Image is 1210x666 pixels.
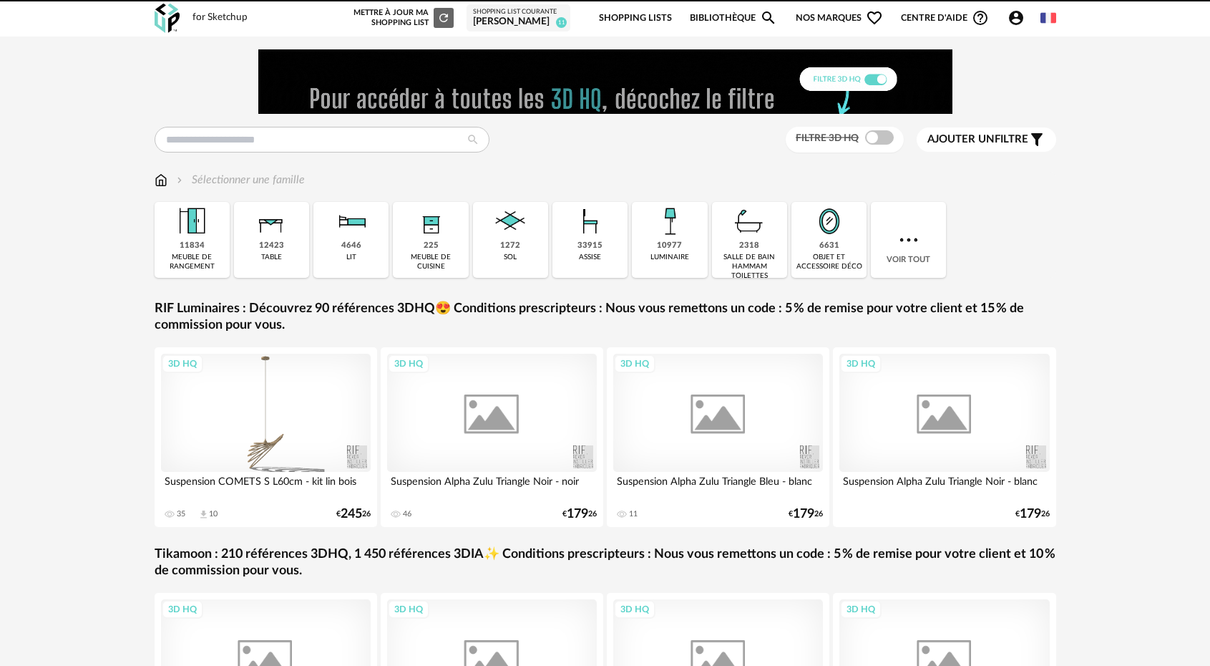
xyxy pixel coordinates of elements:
span: Account Circle icon [1007,9,1031,26]
div: 225 [424,241,439,251]
span: Filter icon [1028,131,1045,148]
img: Luminaire.png [650,202,689,241]
div: 46 [403,509,411,519]
a: 3D HQ Suspension Alpha Zulu Triangle Bleu - blanc 11 €17926 [607,347,830,527]
img: Literie.png [332,202,371,241]
div: 6631 [819,241,839,251]
span: Nos marques [796,1,883,35]
a: Shopping List courante [PERSON_NAME] 11 [473,8,564,29]
div: 10 [209,509,218,519]
div: [PERSON_NAME] [473,16,564,29]
div: 3D HQ [162,354,203,373]
img: FILTRE%20HQ%20NEW_V1%20(4).gif [258,49,952,114]
a: 3D HQ Suspension Alpha Zulu Triangle Noir - noir 46 €17926 [381,347,604,527]
button: Ajouter unfiltre Filter icon [917,127,1056,152]
span: Help Circle Outline icon [972,9,989,26]
a: 3D HQ Suspension COMETS S L60cm - kit lin bois 35 Download icon 10 €24526 [155,347,378,527]
img: Assise.png [571,202,610,241]
span: Magnify icon [760,9,777,26]
div: Suspension Alpha Zulu Triangle Noir - blanc [839,472,1050,501]
a: Tikamoon : 210 références 3DHQ, 1 450 références 3DIA✨ Conditions prescripteurs : Nous vous remet... [155,546,1056,580]
div: luminaire [650,253,689,262]
div: Mettre à jour ma Shopping List [351,8,454,28]
a: 3D HQ Suspension Alpha Zulu Triangle Noir - blanc €17926 [833,347,1056,527]
img: svg+xml;base64,PHN2ZyB3aWR0aD0iMTYiIGhlaWdodD0iMTYiIHZpZXdCb3g9IjAgMCAxNiAxNiIgZmlsbD0ibm9uZSIgeG... [174,172,185,188]
span: Filtre 3D HQ [796,133,859,143]
div: 3D HQ [388,600,429,619]
div: lit [346,253,356,262]
img: Miroir.png [810,202,849,241]
div: 35 [177,509,185,519]
span: Refresh icon [437,14,450,21]
div: objet et accessoire déco [796,253,862,271]
img: Table.png [252,202,291,241]
div: meuble de rangement [159,253,225,271]
div: Sélectionner une famille [174,172,305,188]
img: fr [1040,10,1056,26]
img: OXP [155,4,180,33]
span: 179 [793,509,814,519]
a: RIF Luminaires : Découvrez 90 références 3DHQ😍 Conditions prescripteurs : Nous vous remettons un ... [155,301,1056,334]
div: Suspension Alpha Zulu Triangle Noir - noir [387,472,597,501]
div: 3D HQ [614,600,655,619]
div: € 26 [562,509,597,519]
div: 3D HQ [840,354,882,373]
div: 11 [629,509,638,519]
div: Voir tout [871,202,946,278]
img: Rangement.png [411,202,450,241]
div: € 26 [1015,509,1050,519]
div: Shopping List courante [473,8,564,16]
img: Salle%20de%20bain.png [730,202,769,241]
div: 10977 [657,241,682,251]
div: assise [579,253,601,262]
img: svg+xml;base64,PHN2ZyB3aWR0aD0iMTYiIGhlaWdodD0iMTciIHZpZXdCb3g9IjAgMCAxNiAxNyIgZmlsbD0ibm9uZSIgeG... [155,172,167,188]
div: € 26 [336,509,371,519]
span: Ajouter un [927,134,995,145]
img: more.7b13dc1.svg [896,227,922,253]
span: 179 [1020,509,1041,519]
div: 3D HQ [840,600,882,619]
div: 12423 [259,241,284,251]
span: filtre [927,132,1028,147]
div: 3D HQ [162,600,203,619]
div: € 26 [789,509,823,519]
div: 3D HQ [388,354,429,373]
div: 3D HQ [614,354,655,373]
span: Heart Outline icon [866,9,883,26]
div: table [261,253,282,262]
div: 2318 [739,241,759,251]
span: 245 [341,509,362,519]
span: 11 [556,17,567,28]
div: 1272 [500,241,520,251]
span: Account Circle icon [1007,9,1025,26]
span: 179 [567,509,588,519]
div: for Sketchup [192,11,248,24]
div: sol [504,253,517,262]
img: Sol.png [491,202,530,241]
div: 11834 [180,241,205,251]
div: Suspension Alpha Zulu Triangle Bleu - blanc [613,472,824,501]
span: Centre d'aideHelp Circle Outline icon [901,9,989,26]
div: meuble de cuisine [397,253,464,271]
div: 33915 [577,241,602,251]
span: Download icon [198,509,209,520]
a: Shopping Lists [599,1,672,35]
div: 4646 [341,241,361,251]
a: BibliothèqueMagnify icon [690,1,777,35]
div: salle de bain hammam toilettes [716,253,783,281]
div: Suspension COMETS S L60cm - kit lin bois [161,472,371,501]
img: Meuble%20de%20rangement.png [172,202,211,241]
